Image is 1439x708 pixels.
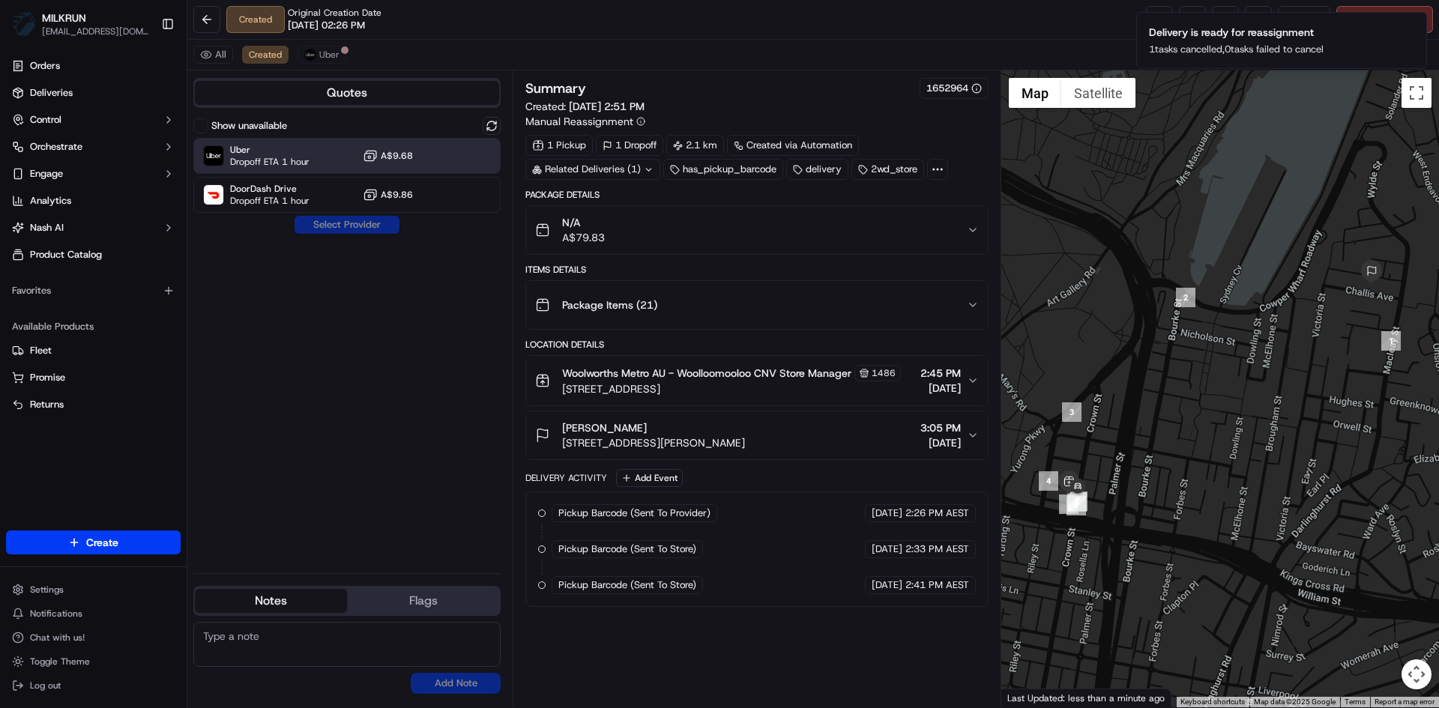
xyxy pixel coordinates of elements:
[12,344,175,357] a: Fleet
[6,366,181,390] button: Promise
[195,81,499,105] button: Quotes
[1345,698,1366,706] a: Terms (opens in new tab)
[1180,697,1245,707] button: Keyboard shortcuts
[6,216,181,240] button: Nash AI
[562,381,901,396] span: [STREET_ADDRESS]
[42,10,86,25] button: MILKRUN
[663,159,783,180] div: has_pickup_barcode
[204,185,223,205] img: DoorDash Drive
[319,49,340,61] span: Uber
[616,469,683,487] button: Add Event
[30,113,61,127] span: Control
[562,420,647,435] span: [PERSON_NAME]
[30,656,90,668] span: Toggle Theme
[6,530,181,554] button: Create
[30,86,73,100] span: Deliveries
[525,189,988,201] div: Package Details
[525,114,645,129] button: Manual Reassignment
[562,215,605,230] span: N/A
[569,100,645,113] span: [DATE] 2:51 PM
[6,279,181,303] div: Favorites
[30,584,64,596] span: Settings
[288,19,365,32] span: [DATE] 02:26 PM
[242,46,289,64] button: Created
[905,506,969,520] span: 2:26 PM AEST
[30,632,85,644] span: Chat with us!
[1375,698,1435,706] a: Report a map error
[1068,491,1087,511] div: 7
[6,579,181,600] button: Settings
[6,603,181,624] button: Notifications
[6,243,181,267] a: Product Catalog
[872,506,902,520] span: [DATE]
[42,25,149,37] button: [EMAIL_ADDRESS][DOMAIN_NAME]
[30,59,60,73] span: Orders
[727,135,859,156] a: Created via Automation
[562,297,657,312] span: Package Items ( 21 )
[30,140,82,154] span: Orchestrate
[1402,659,1432,689] button: Map camera controls
[1067,496,1086,515] div: 6
[1005,688,1055,707] a: Open this area in Google Maps (opens a new window)
[525,114,633,129] span: Manual Reassignment
[526,206,987,254] button: N/AA$79.83
[381,150,413,162] span: A$9.68
[347,589,499,613] button: Flags
[288,7,381,19] span: Original Creation Date
[195,589,347,613] button: Notes
[230,183,310,195] span: DoorDash Drive
[6,393,181,417] button: Returns
[920,381,961,396] span: [DATE]
[230,156,310,168] span: Dropoff ETA 1 hour
[30,248,102,261] span: Product Catalog
[6,108,181,132] button: Control
[204,146,223,166] img: Uber
[12,371,175,384] a: Promise
[872,578,902,592] span: [DATE]
[872,542,902,556] span: [DATE]
[1039,471,1058,491] div: 4
[1059,494,1079,514] div: 5
[525,135,593,156] div: 1 Pickup
[851,159,924,180] div: 2wd_store
[86,535,118,550] span: Create
[298,46,346,64] button: Uber
[1009,78,1061,108] button: Show street map
[30,167,63,181] span: Engage
[666,135,724,156] div: 2.1 km
[6,315,181,339] div: Available Products
[562,435,745,450] span: [STREET_ADDRESS][PERSON_NAME]
[786,159,848,180] div: delivery
[920,366,961,381] span: 2:45 PM
[558,578,696,592] span: Pickup Barcode (Sent To Store)
[905,542,969,556] span: 2:33 PM AEST
[6,81,181,105] a: Deliveries
[249,49,282,61] span: Created
[230,195,310,207] span: Dropoff ETA 1 hour
[525,264,988,276] div: Items Details
[920,420,961,435] span: 3:05 PM
[1062,402,1081,422] div: 3
[1254,698,1336,706] span: Map data ©2025 Google
[926,82,982,95] button: 1652964
[525,82,586,95] h3: Summary
[920,435,961,450] span: [DATE]
[1005,688,1055,707] img: Google
[230,144,310,156] span: Uber
[6,189,181,213] a: Analytics
[6,6,155,42] button: MILKRUNMILKRUN[EMAIL_ADDRESS][DOMAIN_NAME]
[30,398,64,411] span: Returns
[1149,43,1324,56] p: 1 tasks cancelled, 0 tasks failed to cancel
[596,135,663,156] div: 1 Dropoff
[872,367,896,379] span: 1486
[1067,492,1087,512] div: 8
[6,651,181,672] button: Toggle Theme
[1176,288,1195,307] div: 2
[363,148,413,163] button: A$9.68
[525,339,988,351] div: Location Details
[525,159,660,180] div: Related Deliveries (1)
